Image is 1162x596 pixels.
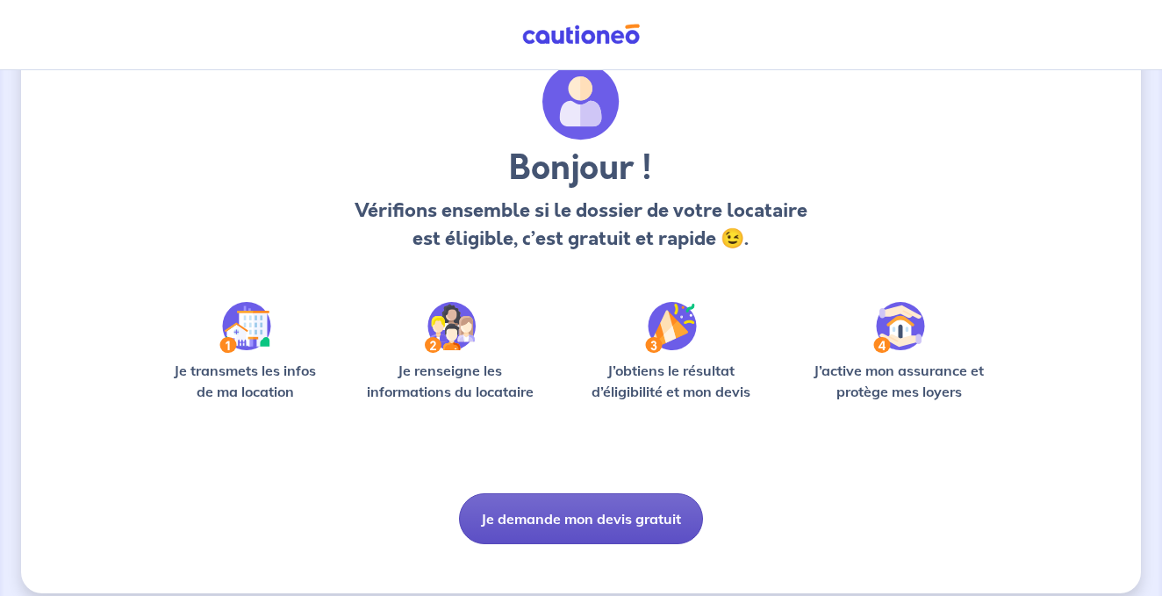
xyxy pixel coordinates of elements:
[645,302,697,353] img: /static/f3e743aab9439237c3e2196e4328bba9/Step-3.svg
[161,360,328,402] p: Je transmets les infos de ma location
[349,197,812,253] p: Vérifions ensemble si le dossier de votre locataire est éligible, c’est gratuit et rapide 😉.
[425,302,476,353] img: /static/c0a346edaed446bb123850d2d04ad552/Step-2.svg
[459,493,703,544] button: Je demande mon devis gratuit
[349,147,812,190] h3: Bonjour !
[542,63,620,140] img: archivate
[219,302,271,353] img: /static/90a569abe86eec82015bcaae536bd8e6/Step-1.svg
[797,360,1001,402] p: J’active mon assurance et protège mes loyers
[515,24,647,46] img: Cautioneo
[873,302,925,353] img: /static/bfff1cf634d835d9112899e6a3df1a5d/Step-4.svg
[356,360,544,402] p: Je renseigne les informations du locataire
[572,360,770,402] p: J’obtiens le résultat d’éligibilité et mon devis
